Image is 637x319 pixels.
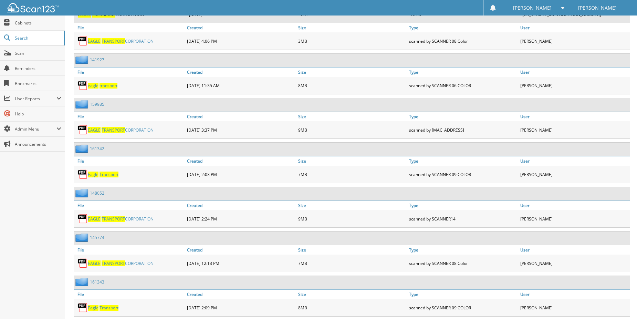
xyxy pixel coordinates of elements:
span: [PERSON_NAME] [513,6,552,10]
span: EAGLE [88,38,101,44]
a: Size [296,156,408,166]
img: folder2.png [75,100,90,109]
a: File [74,68,185,77]
span: Eagle [88,305,98,311]
img: PDF.png [77,258,88,268]
div: scanned by SCANNER 06 COLOR [407,79,519,92]
span: TRANSPORT [102,260,125,266]
div: [DATE] 12:13 PM [185,256,296,270]
div: 8MB [296,301,408,315]
a: User [519,112,630,121]
a: User [519,245,630,255]
div: 7MB [296,167,408,181]
div: 9MB [296,123,408,137]
span: Eagle [88,172,98,177]
img: folder2.png [75,189,90,197]
span: EAGLE [88,216,101,222]
img: PDF.png [77,36,88,46]
div: scanned by SCANNER 08 Color [407,256,519,270]
div: [DATE] 11:35 AM [185,79,296,92]
div: scanned by SCANNER 09 COLOR [407,301,519,315]
a: User [519,201,630,210]
a: Size [296,68,408,77]
span: Transport [100,305,118,311]
a: EAGLE TRANSPORTCORPORATION [88,260,154,266]
span: Scan [15,50,61,56]
span: TRANSPORT [102,216,125,222]
a: User [519,156,630,166]
a: Eagle Transport [88,305,118,311]
a: Type [407,68,519,77]
div: [PERSON_NAME] [519,167,630,181]
a: Created [185,290,296,299]
div: [PERSON_NAME] [519,123,630,137]
iframe: Chat Widget [603,286,637,319]
div: scanned by SCANNER14 [407,212,519,226]
a: 148052 [90,190,104,196]
a: eagle transport [88,83,117,89]
a: 161342 [90,146,104,152]
span: Search [15,35,60,41]
a: Type [407,245,519,255]
div: [PERSON_NAME] [519,212,630,226]
span: EAGLE [88,260,101,266]
div: [DATE] 2:24 PM [185,212,296,226]
a: Created [185,112,296,121]
a: Size [296,201,408,210]
img: PDF.png [77,302,88,313]
div: [PERSON_NAME] [519,301,630,315]
a: 145774 [90,235,104,240]
div: 3MB [296,34,408,48]
div: [DATE] 3:37 PM [185,123,296,137]
a: Created [185,23,296,32]
a: File [74,156,185,166]
div: [PERSON_NAME] [519,79,630,92]
a: Type [407,156,519,166]
a: Created [185,156,296,166]
a: 161343 [90,279,104,285]
img: PDF.png [77,214,88,224]
div: scanned by [MAC_ADDRESS] [407,123,519,137]
a: EAGLE TRANSPORTCORPORATION [88,38,154,44]
img: PDF.png [77,169,88,179]
img: scan123-logo-white.svg [7,3,59,12]
img: folder2.png [75,278,90,286]
a: User [519,290,630,299]
a: Size [296,23,408,32]
img: PDF.png [77,125,88,135]
a: 141927 [90,57,104,63]
a: File [74,245,185,255]
img: folder2.png [75,233,90,242]
div: 7MB [296,256,408,270]
a: User [519,23,630,32]
a: File [74,201,185,210]
span: EAGLE [88,127,101,133]
div: [PERSON_NAME] [519,256,630,270]
img: PDF.png [77,80,88,91]
span: User Reports [15,96,56,102]
span: Cabinets [15,20,61,26]
div: [DATE] 4:06 PM [185,34,296,48]
div: 8MB [296,79,408,92]
a: Type [407,112,519,121]
a: EAGLE TRANSPORTCORPORATION [88,216,154,222]
a: Created [185,68,296,77]
span: TRANSPORT [102,127,125,133]
span: Help [15,111,61,117]
span: Bookmarks [15,81,61,86]
a: User [519,68,630,77]
span: [PERSON_NAME] [578,6,617,10]
div: scanned by SCANNER 09 COLOR [407,167,519,181]
div: scanned by SCANNER 08 Color [407,34,519,48]
a: EAGLE TRANSPORTCORPORATION [88,127,154,133]
span: Admin Menu [15,126,56,132]
div: [DATE] 2:09 PM [185,301,296,315]
img: folder2.png [75,144,90,153]
a: 159985 [90,101,104,107]
a: Size [296,112,408,121]
span: eagle [88,83,98,89]
a: Type [407,23,519,32]
span: Transport [100,172,118,177]
a: Size [296,245,408,255]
